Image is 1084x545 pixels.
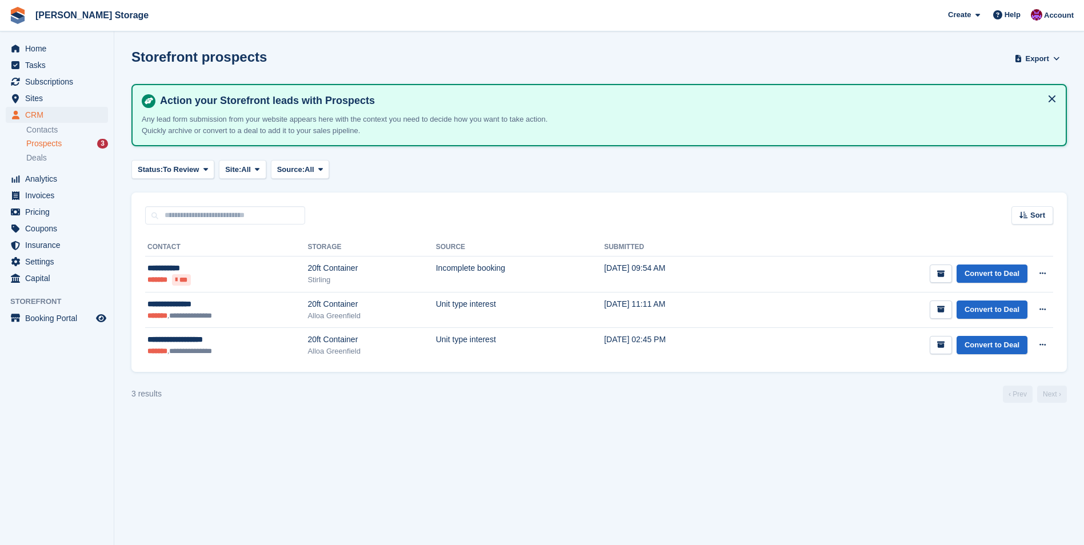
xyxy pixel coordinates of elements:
div: 3 results [131,388,162,400]
span: Prospects [26,138,62,149]
a: menu [6,74,108,90]
p: Any lead form submission from your website appears here with the context you need to decide how y... [142,114,570,136]
div: Alloa Greenfield [307,346,435,357]
a: Next [1037,386,1067,403]
nav: Page [1001,386,1069,403]
span: Deals [26,153,47,163]
a: Convert to Deal [957,265,1027,283]
span: Capital [25,270,94,286]
span: Invoices [25,187,94,203]
span: All [241,164,251,175]
th: Storage [307,238,435,257]
span: Insurance [25,237,94,253]
a: menu [6,90,108,106]
div: Stirling [307,274,435,286]
span: Help [1005,9,1021,21]
span: Coupons [25,221,94,237]
span: To Review [163,164,199,175]
span: Settings [25,254,94,270]
td: [DATE] 02:45 PM [604,327,754,363]
td: Incomplete booking [436,257,604,292]
span: Sort [1030,210,1045,221]
span: Tasks [25,57,94,73]
a: menu [6,57,108,73]
span: Pricing [25,204,94,220]
a: Preview store [94,311,108,325]
span: Analytics [25,171,94,187]
button: Export [1012,49,1062,68]
td: Unit type interest [436,292,604,327]
h4: Action your Storefront leads with Prospects [155,94,1057,107]
a: menu [6,270,108,286]
h1: Storefront prospects [131,49,267,65]
a: Prospects 3 [26,138,108,150]
a: menu [6,310,108,326]
button: Status: To Review [131,160,214,179]
span: Account [1044,10,1074,21]
a: menu [6,41,108,57]
div: 20ft Container [307,262,435,274]
span: Booking Portal [25,310,94,326]
button: Source: All [271,160,330,179]
span: CRM [25,107,94,123]
a: [PERSON_NAME] Storage [31,6,153,25]
span: Storefront [10,296,114,307]
div: 20ft Container [307,298,435,310]
td: [DATE] 09:54 AM [604,257,754,292]
span: Source: [277,164,305,175]
td: [DATE] 11:11 AM [604,292,754,327]
span: Site: [225,164,241,175]
img: stora-icon-8386f47178a22dfd0bd8f6a31ec36ba5ce8667c1dd55bd0f319d3a0aa187defe.svg [9,7,26,24]
span: Home [25,41,94,57]
th: Contact [145,238,307,257]
th: Source [436,238,604,257]
a: menu [6,204,108,220]
td: Unit type interest [436,327,604,363]
a: menu [6,221,108,237]
a: Deals [26,152,108,164]
div: Alloa Greenfield [307,310,435,322]
a: Convert to Deal [957,336,1027,355]
span: Sites [25,90,94,106]
div: 20ft Container [307,334,435,346]
a: Convert to Deal [957,300,1027,319]
a: Contacts [26,125,108,135]
a: menu [6,254,108,270]
a: Previous [1003,386,1033,403]
span: Export [1026,53,1049,65]
th: Submitted [604,238,754,257]
span: All [305,164,314,175]
span: Status: [138,164,163,175]
a: menu [6,187,108,203]
div: 3 [97,139,108,149]
button: Site: All [219,160,266,179]
a: menu [6,107,108,123]
img: Audra Whitelaw [1031,9,1042,21]
span: Create [948,9,971,21]
span: Subscriptions [25,74,94,90]
a: menu [6,237,108,253]
a: menu [6,171,108,187]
